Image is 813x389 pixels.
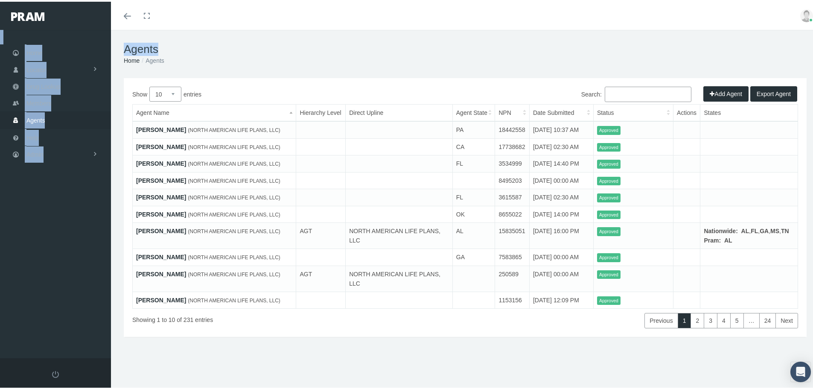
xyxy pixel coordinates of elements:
[704,235,721,242] b: Pram:
[597,158,621,167] span: Approved
[26,94,51,110] span: Members
[188,227,280,233] span: (NORTH AMERICAN LIFE PLANS, LLC)
[136,226,186,233] a: [PERSON_NAME]
[597,252,621,260] span: Approved
[136,192,186,199] a: [PERSON_NAME]
[529,204,593,221] td: [DATE] 14:00 PM
[704,311,717,327] a: 3
[452,187,495,205] td: FL
[188,176,280,182] span: (NORTH AMERICAN LIFE PLANS, LLC)
[800,8,813,20] img: user-placeholder.jpg
[11,11,44,19] img: PRAM_20_x_78.png
[188,253,280,259] span: (NORTH AMERICAN LIFE PLANS, LLC)
[581,85,691,100] label: Search:
[760,226,769,233] b: GA
[597,295,621,304] span: Approved
[495,221,530,247] td: 15835051
[717,311,731,327] a: 4
[136,125,186,132] a: [PERSON_NAME]
[757,89,791,96] span: Export Agent
[750,85,797,100] button: Export Agent
[700,221,798,247] td: , , , ,
[136,175,186,182] a: [PERSON_NAME]
[26,111,45,127] span: Agents
[529,154,593,171] td: [DATE] 14:40 PM
[132,85,465,100] label: Show entries
[188,159,280,165] span: (NORTH AMERICAN LIFE PLANS, LLC)
[136,252,186,259] a: [PERSON_NAME]
[597,192,621,201] span: Approved
[136,158,186,165] a: [PERSON_NAME]
[346,103,453,120] th: Direct Upline
[529,290,593,307] td: [DATE] 12:09 PM
[741,226,749,233] b: AL
[495,264,530,290] td: 250589
[597,141,621,150] span: Approved
[452,247,495,264] td: GA
[136,295,186,302] a: [PERSON_NAME]
[673,103,700,120] th: Actions
[730,311,744,327] a: 5
[346,221,453,247] td: NORTH AMERICAN LIFE PLANS, LLC
[495,170,530,187] td: 8495203
[452,154,495,171] td: FL
[529,247,593,264] td: [DATE] 00:00 AM
[529,137,593,154] td: [DATE] 02:30 AM
[188,126,280,132] span: (NORTH AMERICAN LIFE PLANS, LLC)
[26,145,44,161] span: Admin
[529,264,593,290] td: [DATE] 00:00 AM
[597,269,621,278] span: Approved
[724,235,732,242] b: AL
[644,311,678,327] a: Previous
[495,120,530,137] td: 18442558
[597,225,621,234] span: Approved
[597,175,621,184] span: Approved
[140,54,164,64] li: Agents
[136,142,186,149] a: [PERSON_NAME]
[26,43,42,59] span: Home
[495,247,530,264] td: 7583865
[529,221,593,247] td: [DATE] 16:00 PM
[781,226,789,233] b: TN
[529,103,593,120] th: Date Submitted: activate to sort column ascending
[296,103,346,120] th: Hierarchy Level
[26,60,47,76] span: Locator
[452,204,495,221] td: OK
[529,170,593,187] td: [DATE] 00:00 AM
[770,226,779,233] b: MS
[790,360,811,380] div: Open Intercom Messenger
[346,264,453,290] td: NORTH AMERICAN LIFE PLANS, LLC
[26,77,61,93] span: Drug Lookup
[495,154,530,171] td: 3534999
[124,41,807,54] h1: Agents
[743,311,760,327] a: …
[751,226,758,233] b: FL
[136,269,186,276] a: [PERSON_NAME]
[452,103,495,120] th: Agent State: activate to sort column ascending
[188,296,280,302] span: (NORTH AMERICAN LIFE PLANS, LLC)
[452,120,495,137] td: PA
[700,103,798,120] th: States
[593,103,673,120] th: Status: activate to sort column ascending
[495,290,530,307] td: 1153156
[775,311,798,327] a: Next
[529,120,593,137] td: [DATE] 10:37 AM
[495,137,530,154] td: 17738682
[188,143,280,149] span: (NORTH AMERICAN LIFE PLANS, LLC)
[597,124,621,133] span: Approved
[759,311,776,327] a: 24
[678,311,691,327] a: 1
[133,103,296,120] th: Agent Name: activate to sort column descending
[188,210,280,216] span: (NORTH AMERICAN LIFE PLANS, LLC)
[495,204,530,221] td: 8655022
[452,221,495,247] td: AL
[597,209,621,218] span: Approved
[703,85,749,100] button: Add Agent
[26,128,39,144] span: Help
[296,264,346,290] td: AGT
[149,85,181,100] select: Showentries
[124,56,140,62] a: Home
[605,85,691,100] input: Search:
[704,226,737,233] b: Nationwide:
[529,187,593,205] td: [DATE] 02:30 AM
